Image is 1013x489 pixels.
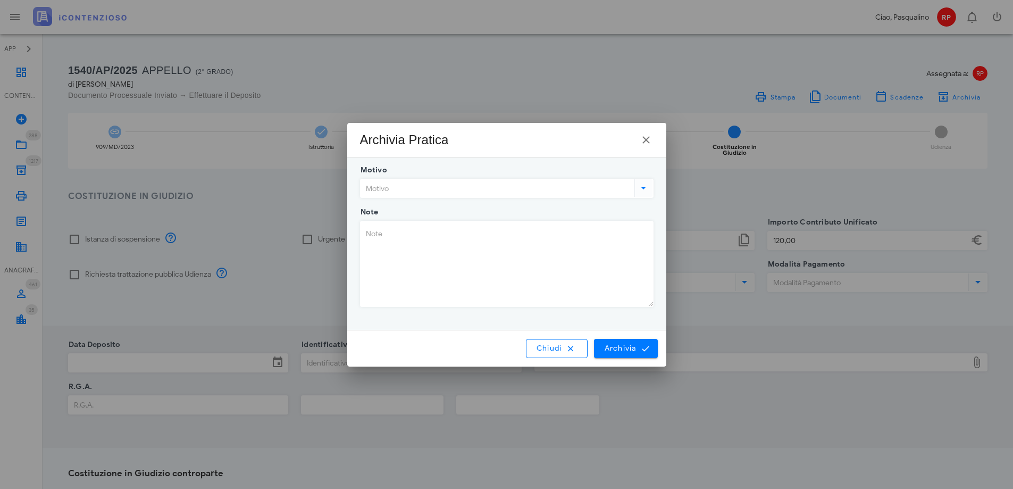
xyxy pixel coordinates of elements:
[594,339,657,358] button: Archivia
[357,165,387,176] label: Motivo
[536,344,578,353] span: Chiudi
[360,131,449,148] div: Archivia Pratica
[604,344,648,353] span: Archivia
[361,179,632,197] input: Motivo
[526,339,588,358] button: Chiudi
[357,207,379,218] label: Note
